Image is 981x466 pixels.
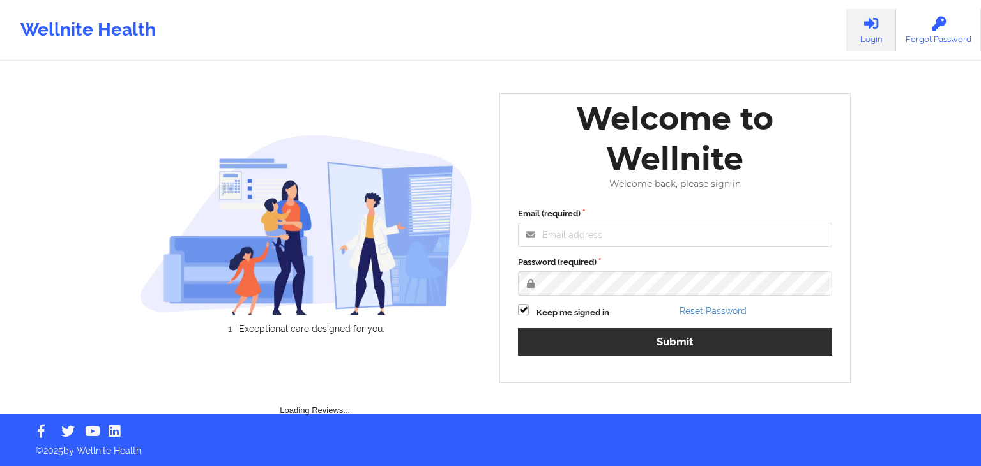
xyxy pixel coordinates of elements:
[518,207,832,220] label: Email (required)
[536,306,609,319] label: Keep me signed in
[509,179,841,190] div: Welcome back, please sign in
[518,223,832,247] input: Email address
[680,306,747,316] a: Reset Password
[518,256,832,269] label: Password (required)
[151,324,473,334] li: Exceptional care designed for you.
[896,9,981,51] a: Forgot Password
[518,328,832,356] button: Submit
[140,134,473,315] img: wellnite-auth-hero_200.c722682e.png
[509,98,841,179] div: Welcome to Wellnite
[846,9,896,51] a: Login
[27,435,954,457] p: © 2025 by Wellnite Health
[140,356,491,417] div: Loading Reviews...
